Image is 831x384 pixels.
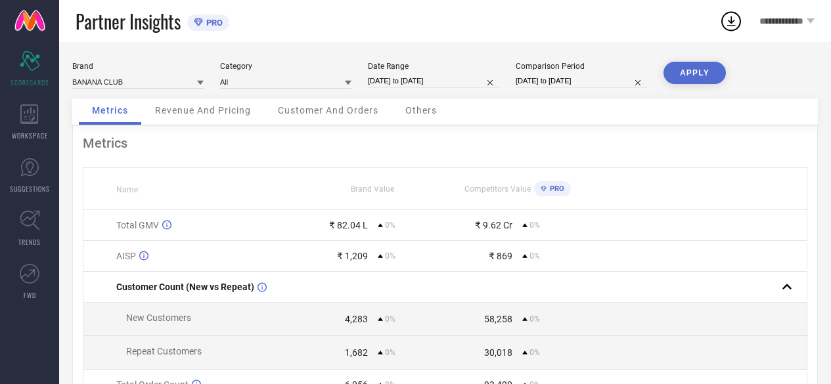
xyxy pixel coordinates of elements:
[116,220,159,230] span: Total GMV
[116,251,136,261] span: AISP
[24,290,36,300] span: FWD
[529,251,540,261] span: 0%
[83,135,807,151] div: Metrics
[351,184,394,194] span: Brand Value
[92,105,128,116] span: Metrics
[529,348,540,357] span: 0%
[529,314,540,324] span: 0%
[345,347,368,358] div: 1,682
[385,251,395,261] span: 0%
[516,62,647,71] div: Comparison Period
[489,251,512,261] div: ₹ 869
[516,74,647,88] input: Select comparison period
[368,74,499,88] input: Select date range
[719,9,743,33] div: Open download list
[116,282,254,292] span: Customer Count (New vs Repeat)
[405,105,437,116] span: Others
[368,62,499,71] div: Date Range
[220,62,351,71] div: Category
[385,348,395,357] span: 0%
[155,105,251,116] span: Revenue And Pricing
[203,18,223,28] span: PRO
[484,314,512,324] div: 58,258
[484,347,512,358] div: 30,018
[76,8,181,35] span: Partner Insights
[18,237,41,247] span: TRENDS
[529,221,540,230] span: 0%
[329,220,368,230] div: ₹ 82.04 L
[547,184,564,193] span: PRO
[12,131,48,140] span: WORKSPACE
[475,220,512,230] div: ₹ 9.62 Cr
[385,221,395,230] span: 0%
[663,62,726,84] button: APPLY
[116,185,138,194] span: Name
[385,314,395,324] span: 0%
[464,184,531,194] span: Competitors Value
[11,77,49,87] span: SCORECARDS
[278,105,378,116] span: Customer And Orders
[126,346,202,356] span: Repeat Customers
[10,184,50,194] span: SUGGESTIONS
[345,314,368,324] div: 4,283
[337,251,368,261] div: ₹ 1,209
[126,312,191,323] span: New Customers
[72,62,204,71] div: Brand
